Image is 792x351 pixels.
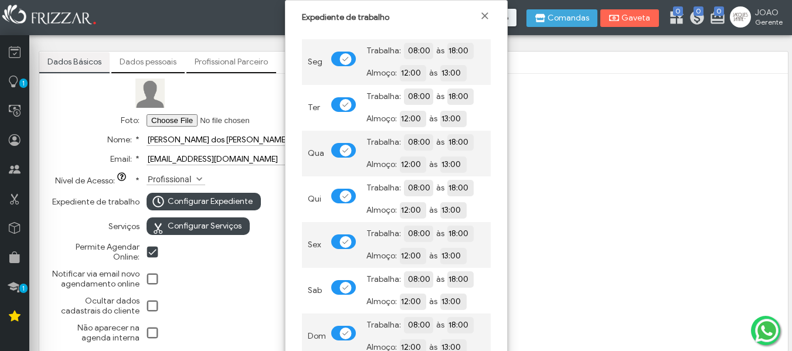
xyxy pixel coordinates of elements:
[548,14,589,22] span: Comandas
[19,284,28,293] span: 1
[366,46,401,56] span: Trabalha:
[168,193,253,210] span: Configurar Expediente
[709,9,721,28] a: 0
[302,176,325,222] td: Qui
[689,9,701,28] a: 0
[668,9,680,28] a: 0
[302,268,325,313] td: Sab
[366,205,397,215] span: Almoço:
[55,176,140,186] label: Nível de Acesso:
[52,269,140,289] label: Notificar via email novo agendamento online
[147,217,250,235] button: Configurar Serviços
[107,135,140,145] label: Nome:
[366,68,397,78] span: Almoço:
[168,217,242,235] span: Configurar Serviços
[730,6,786,30] a: JOAO Gerente
[147,173,195,185] label: Profissional
[366,114,397,124] span: Almoço:
[110,154,140,164] label: Email:
[366,274,401,284] span: Trabalha:
[714,6,724,16] span: 0
[621,14,651,22] span: Gaveta
[366,229,401,238] span: Trabalha:
[52,323,140,343] label: Não aparecer na agenda interna
[366,183,401,193] span: Trabalha:
[108,221,140,231] label: Serviços
[479,10,491,22] a: Fechar
[526,9,597,27] button: Comandas
[115,172,131,184] button: Nível de Acesso:*
[39,52,110,72] a: Dados Básicos
[366,320,401,330] span: Trabalha:
[302,131,325,176] td: Qua
[302,39,325,85] td: Seg
[694,6,703,16] span: 0
[366,91,401,101] span: Trabalha:
[366,137,401,147] span: Trabalha:
[755,18,783,26] span: Gerente
[302,222,325,268] td: Sex
[302,85,325,131] td: Ter
[52,242,140,262] label: Permite Agendar Online:
[121,115,140,125] label: Foto:
[366,251,397,261] span: Almoço:
[19,79,28,88] span: 1
[52,296,140,316] label: Ocultar dados cadastrais do cliente
[302,12,389,22] span: Expediente de trabalho
[673,6,683,16] span: 0
[366,159,397,169] span: Almoço:
[111,52,185,72] a: Dados pessoais
[366,297,397,306] span: Almoço:
[147,193,261,210] button: Configurar Expediente
[600,9,659,27] button: Gaveta
[52,197,140,207] label: Expediente de trabalho
[755,8,783,18] span: JOAO
[753,316,781,345] img: whatsapp.png
[186,52,276,72] a: Profissional Parceiro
